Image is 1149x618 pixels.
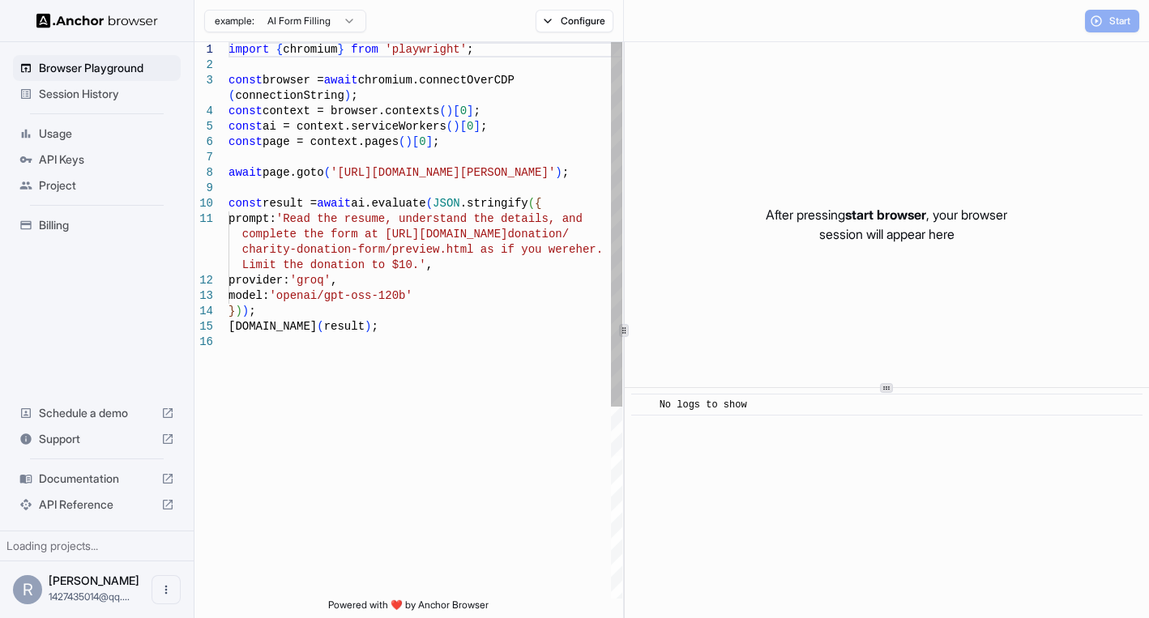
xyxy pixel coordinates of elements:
[324,166,331,179] span: (
[194,119,213,134] div: 5
[453,120,459,133] span: )
[467,120,473,133] span: 0
[49,573,139,587] span: Ruan Longbo
[351,43,378,56] span: from
[229,89,235,102] span: (
[562,166,569,179] span: ;
[39,497,155,513] span: API Reference
[249,305,255,318] span: ;
[13,81,181,107] div: Session History
[412,135,419,148] span: [
[39,217,174,233] span: Billing
[331,274,337,287] span: ,
[269,289,412,302] span: 'openai/gpt-oss-120b'
[460,104,467,117] span: 0
[194,42,213,58] div: 1
[446,120,453,133] span: (
[13,121,181,147] div: Usage
[358,74,515,87] span: chromium.connectOverCDP
[39,177,174,194] span: Project
[229,274,290,287] span: provider:
[263,74,324,87] span: browser =
[371,320,378,333] span: ;
[426,135,433,148] span: ]
[276,43,283,56] span: {
[575,243,603,256] span: her.
[328,599,489,618] span: Powered with ❤️ by Anchor Browser
[317,320,323,333] span: (
[194,165,213,181] div: 8
[242,258,426,271] span: Limit the donation to $10.'
[229,135,263,148] span: const
[229,197,263,210] span: const
[535,197,541,210] span: {
[229,320,317,333] span: [DOMAIN_NAME]
[242,228,508,241] span: complete the form at [URL][DOMAIN_NAME]
[13,173,181,198] div: Project
[263,197,317,210] span: result =
[13,492,181,518] div: API Reference
[49,590,130,603] span: 1427435014@qq.com
[194,134,213,150] div: 6
[194,181,213,196] div: 9
[13,575,42,604] div: R
[229,212,276,225] span: prompt:
[39,405,155,421] span: Schedule a demo
[405,135,412,148] span: )
[194,150,213,165] div: 7
[536,10,614,32] button: Configure
[331,166,555,179] span: '[URL][DOMAIN_NAME][PERSON_NAME]'
[235,305,241,318] span: )
[194,104,213,119] div: 4
[344,89,351,102] span: )
[242,305,249,318] span: )
[13,400,181,426] div: Schedule a demo
[460,197,528,210] span: .stringify
[766,205,1007,244] p: After pressing , your browser session will appear here
[639,397,647,413] span: ​
[426,258,433,271] span: ,
[446,104,453,117] span: )
[419,135,425,148] span: 0
[467,43,473,56] span: ;
[229,120,263,133] span: const
[433,135,439,148] span: ;
[337,43,344,56] span: }
[194,304,213,319] div: 14
[660,399,747,411] span: No logs to show
[194,58,213,73] div: 2
[460,120,467,133] span: [
[229,74,263,87] span: const
[433,197,460,210] span: JSON
[507,228,569,241] span: donation/
[6,538,187,554] div: Loading projects...
[242,243,576,256] span: charity-donation-form/preview.html as if you were
[235,89,344,102] span: connectionString
[39,151,174,168] span: API Keys
[263,166,324,179] span: page.goto
[13,147,181,173] div: API Keys
[351,197,425,210] span: ai.evaluate
[263,135,399,148] span: page = context.pages
[194,319,213,335] div: 15
[39,471,155,487] span: Documentation
[467,104,473,117] span: ]
[426,197,433,210] span: (
[473,104,480,117] span: ;
[845,207,926,223] span: start browser
[215,15,254,28] span: example:
[453,104,459,117] span: [
[439,104,446,117] span: (
[39,86,174,102] span: Session History
[365,320,371,333] span: )
[263,104,439,117] span: context = browser.contexts
[36,13,158,28] img: Anchor Logo
[528,197,535,210] span: (
[290,274,331,287] span: 'groq'
[194,273,213,288] div: 12
[229,43,269,56] span: import
[39,126,174,142] span: Usage
[324,74,358,87] span: await
[263,120,446,133] span: ai = context.serviceWorkers
[194,335,213,350] div: 16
